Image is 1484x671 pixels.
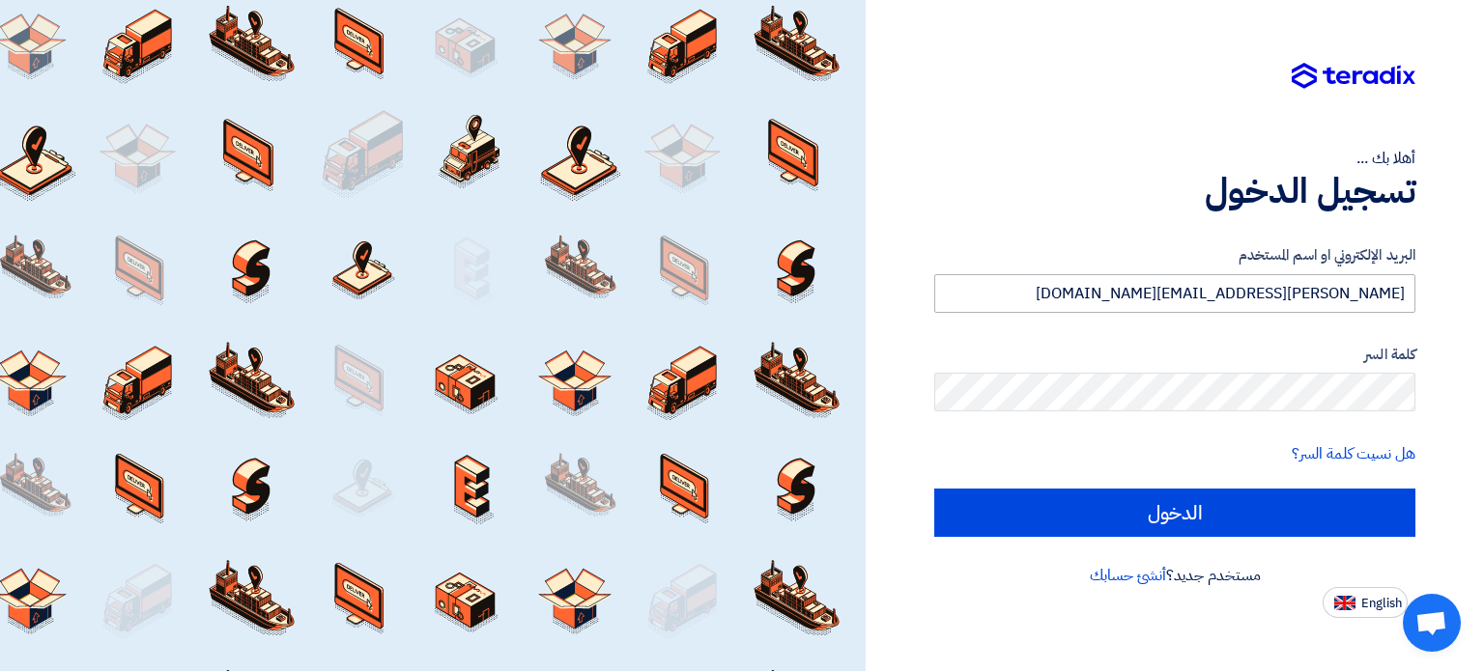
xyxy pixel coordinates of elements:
[1361,597,1402,610] span: English
[934,170,1415,212] h1: تسجيل الدخول
[1403,594,1461,652] div: Open chat
[934,489,1415,537] input: الدخول
[1323,587,1408,618] button: English
[934,344,1415,366] label: كلمة السر
[1292,442,1415,465] a: هل نسيت كلمة السر؟
[1292,63,1415,90] img: Teradix logo
[1334,596,1356,610] img: en-US.png
[934,147,1415,170] div: أهلا بك ...
[1090,564,1166,587] a: أنشئ حسابك
[934,564,1415,587] div: مستخدم جديد؟
[934,274,1415,313] input: أدخل بريد العمل الإلكتروني او اسم المستخدم الخاص بك ...
[934,244,1415,266] label: البريد الإلكتروني او اسم المستخدم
